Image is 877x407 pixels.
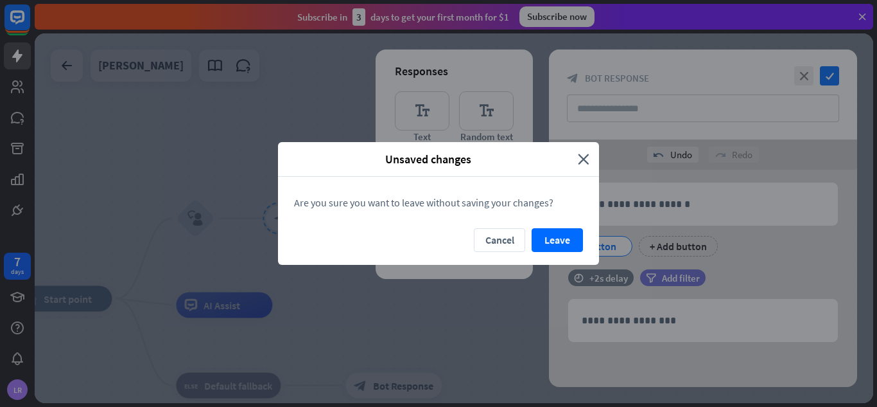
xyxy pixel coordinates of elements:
span: Are you sure you want to leave without saving your changes? [294,196,553,209]
button: Cancel [474,228,525,252]
button: Leave [532,228,583,252]
button: Open LiveChat chat widget [10,5,49,44]
span: Unsaved changes [288,152,568,167]
i: close [578,152,589,167]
